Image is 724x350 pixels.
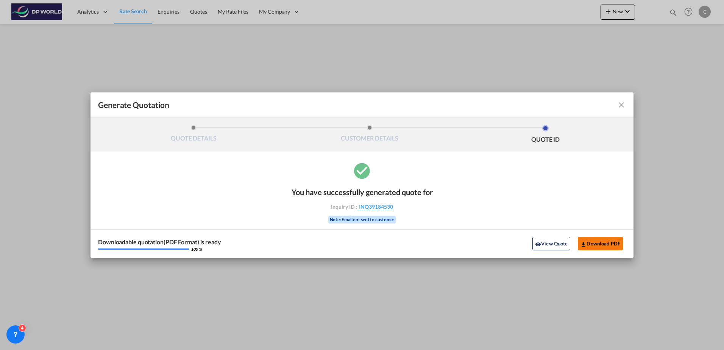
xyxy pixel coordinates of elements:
div: Note: Email not sent to customer [328,216,396,223]
span: INQ39184530 [357,203,393,210]
button: icon-eyeView Quote [532,237,570,250]
button: Download PDF [578,237,623,250]
li: CUSTOMER DETAILS [282,125,458,145]
div: Downloadable quotation(PDF Format) is ready [98,239,221,245]
md-icon: icon-eye [535,241,541,247]
li: QUOTE DETAILS [106,125,282,145]
md-icon: icon-checkbox-marked-circle [353,161,371,180]
md-icon: icon-close fg-AAA8AD cursor m-0 [617,100,626,109]
div: Inquiry ID : [318,203,406,210]
div: 100 % [191,247,202,251]
div: You have successfully generated quote for [292,187,433,197]
md-dialog: Generate QuotationQUOTE ... [90,92,633,258]
span: Generate Quotation [98,100,169,110]
li: QUOTE ID [457,125,633,145]
md-icon: icon-download [580,241,587,247]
